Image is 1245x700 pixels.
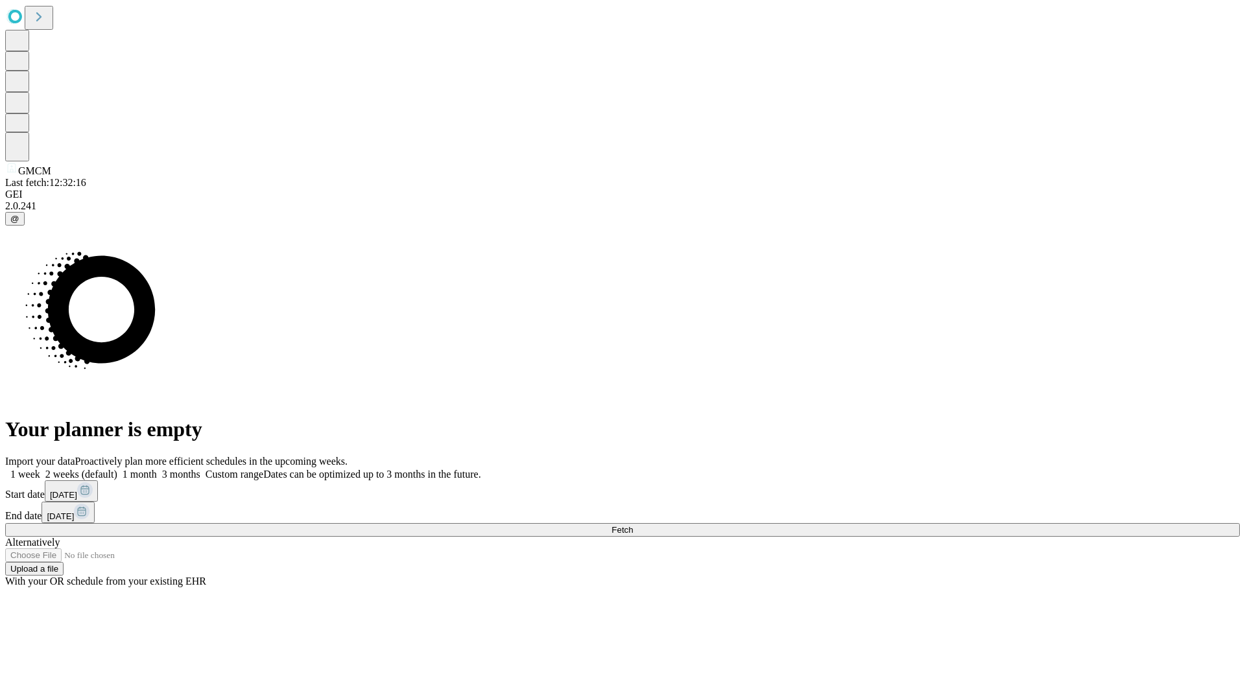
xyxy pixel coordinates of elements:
[5,200,1240,212] div: 2.0.241
[41,502,95,523] button: [DATE]
[5,417,1240,441] h1: Your planner is empty
[5,502,1240,523] div: End date
[123,469,157,480] span: 1 month
[5,480,1240,502] div: Start date
[5,537,60,548] span: Alternatively
[5,456,75,467] span: Import your data
[162,469,200,480] span: 3 months
[45,480,98,502] button: [DATE]
[47,511,74,521] span: [DATE]
[5,523,1240,537] button: Fetch
[75,456,348,467] span: Proactively plan more efficient schedules in the upcoming weeks.
[5,212,25,226] button: @
[5,576,206,587] span: With your OR schedule from your existing EHR
[5,189,1240,200] div: GEI
[18,165,51,176] span: GMCM
[5,562,64,576] button: Upload a file
[10,214,19,224] span: @
[5,177,86,188] span: Last fetch: 12:32:16
[263,469,480,480] span: Dates can be optimized up to 3 months in the future.
[611,525,633,535] span: Fetch
[50,490,77,500] span: [DATE]
[206,469,263,480] span: Custom range
[45,469,117,480] span: 2 weeks (default)
[10,469,40,480] span: 1 week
